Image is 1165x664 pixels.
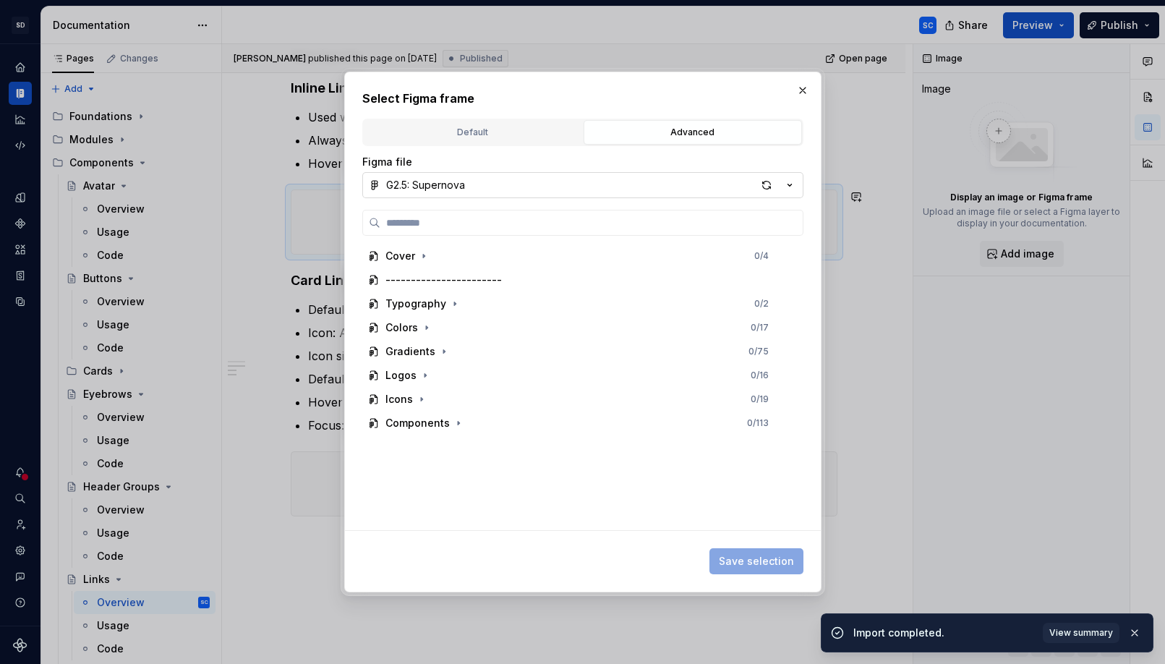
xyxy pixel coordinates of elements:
[1043,623,1119,643] button: View summary
[362,172,803,198] button: G2.5: Supernova
[751,393,769,405] div: 0 / 19
[747,417,769,429] div: 0 / 113
[385,273,502,287] div: -----------------------
[362,90,803,107] h2: Select Figma frame
[589,125,797,140] div: Advanced
[751,370,769,381] div: 0 / 16
[754,298,769,310] div: 0 / 2
[385,416,450,430] div: Components
[1049,627,1113,639] span: View summary
[853,626,1034,640] div: Import completed.
[385,320,418,335] div: Colors
[748,346,769,357] div: 0 / 75
[751,322,769,333] div: 0 / 17
[385,249,415,263] div: Cover
[362,155,412,169] label: Figma file
[369,125,577,140] div: Default
[386,178,465,192] div: G2.5: Supernova
[385,368,417,383] div: Logos
[385,297,446,311] div: Typography
[754,250,769,262] div: 0 / 4
[385,344,435,359] div: Gradients
[385,392,413,407] div: Icons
